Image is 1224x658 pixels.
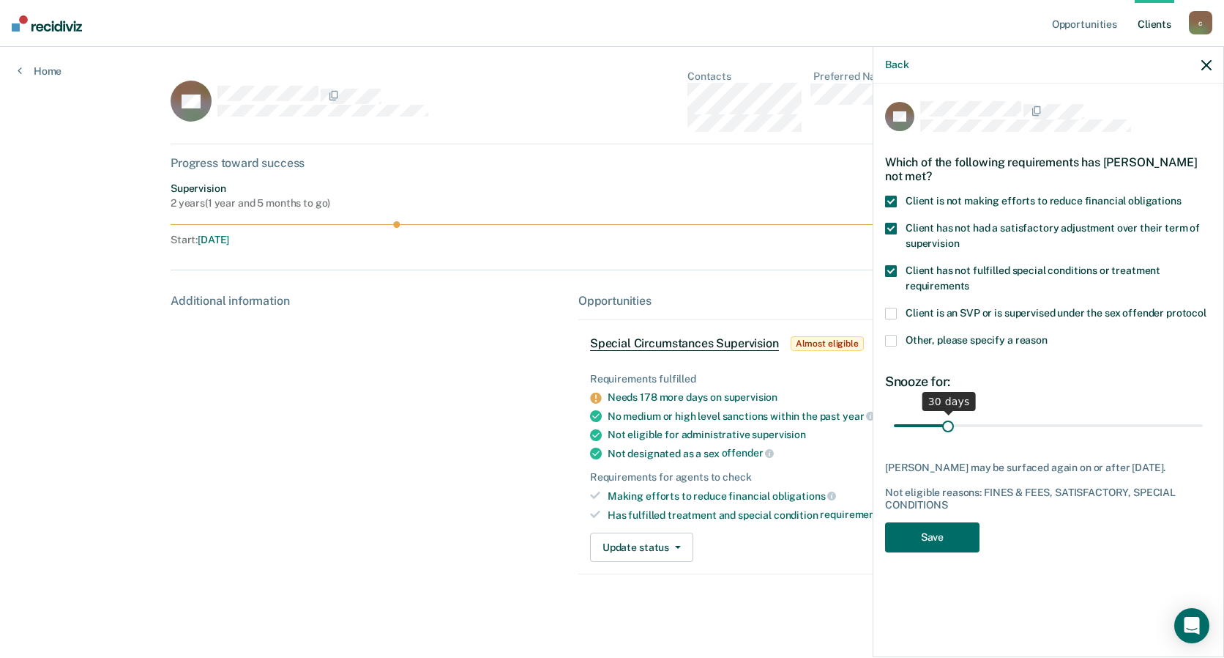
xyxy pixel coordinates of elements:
[608,429,1042,441] div: Not eligible for administrative
[608,410,1042,423] div: No medium or high level sanctions within the past
[772,490,836,502] span: obligations
[608,391,1042,404] div: Needs 178 more days on supervision
[171,234,613,246] div: Start :
[906,334,1048,346] span: Other, please specify a reason
[885,462,1212,474] div: [PERSON_NAME] may be surfaced again on or after [DATE].
[608,447,1042,460] div: Not designated as a sex
[171,197,330,210] div: 2 years ( 1 year and 5 months to go )
[906,265,1160,292] span: Client has not fulfilled special conditions or treatment requirements
[171,294,567,308] div: Additional information
[12,15,82,32] img: Recidiviz
[722,447,775,459] span: offender
[843,410,875,422] span: year
[590,373,1042,385] div: Requirements fulfilled
[578,294,1053,308] div: Opportunities
[906,195,1182,207] span: Client is not making efforts to reduce financial obligations
[608,509,1042,522] div: Has fulfilled treatment and special condition
[18,64,61,78] a: Home
[922,392,976,411] div: 30 days
[752,429,805,440] span: supervision
[687,70,802,83] dt: Contacts
[906,307,1206,319] span: Client is an SVP or is supervised under the sex offender protocol
[820,509,895,520] span: requirements
[590,336,779,351] span: Special Circumstances Supervision
[885,374,1212,390] div: Snooze for:
[791,336,864,351] span: Almost eligible
[608,489,1042,503] div: Making efforts to reduce financial
[198,234,229,245] span: [DATE]
[171,182,330,195] div: Supervision
[1174,608,1209,643] div: Open Intercom Messenger
[590,533,693,562] button: Update status
[171,156,1053,170] div: Progress toward success
[885,59,908,71] button: Back
[813,70,928,83] dt: Preferred Name
[885,487,1212,511] div: Not eligible reasons: FINES & FEES, SATISFACTORY, SPECIAL CONDITIONS
[619,234,1053,246] div: End :
[590,471,1042,484] div: Requirements for agents to check
[885,144,1212,195] div: Which of the following requirements has [PERSON_NAME] not met?
[906,222,1200,249] span: Client has not had a satisfactory adjustment over their term of supervision
[1189,11,1212,34] div: c
[885,522,979,552] button: Save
